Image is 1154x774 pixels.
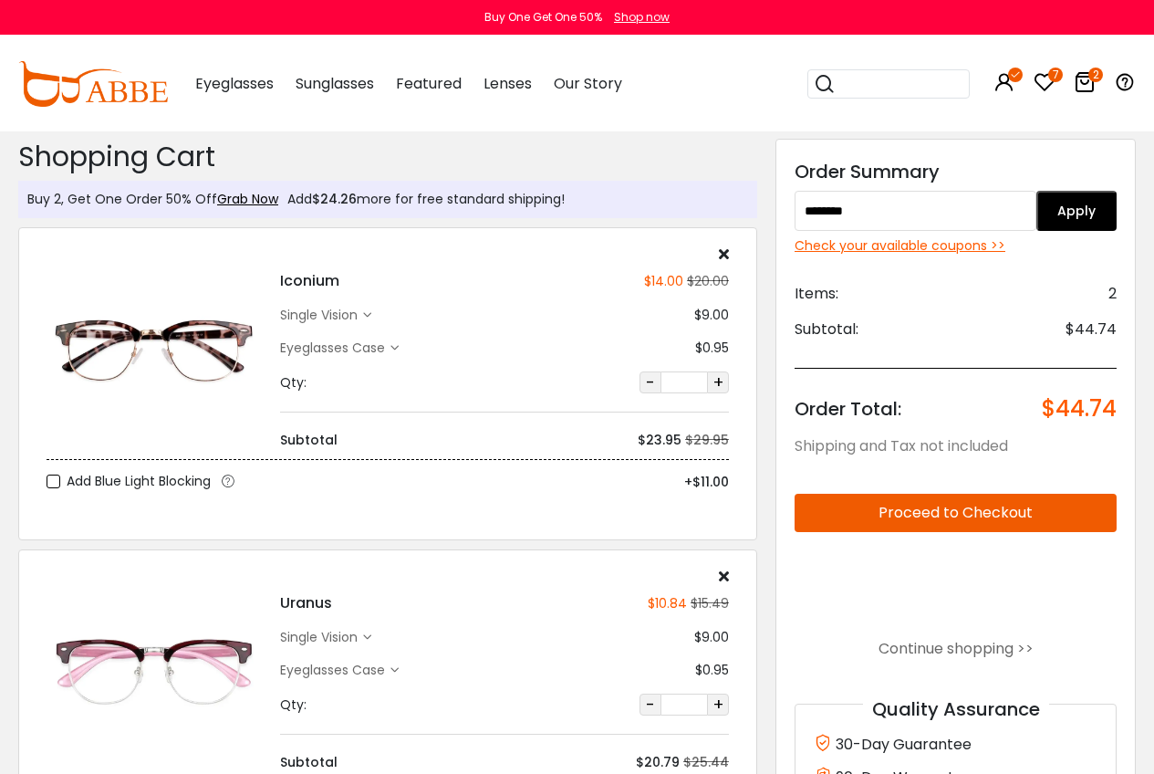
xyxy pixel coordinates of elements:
[878,638,1034,659] a: Continue shopping >>
[483,73,532,94] span: Lenses
[280,592,332,614] h4: Uranus
[648,594,687,613] div: $10.84
[707,694,729,716] button: +
[685,431,729,450] div: $29.95
[1076,638,1140,706] iframe: Chat
[1074,75,1096,96] a: 2
[707,371,729,393] button: +
[684,473,729,491] span: +$11.00
[1036,191,1117,231] button: Apply
[280,628,363,647] div: single vision
[1042,396,1117,422] span: $44.74
[47,617,262,725] img: Uranus
[1034,75,1055,96] a: 7
[683,272,729,291] div: $20.00
[47,295,262,403] img: Iconium
[280,661,390,680] div: Eyeglasses Case
[280,270,339,292] h4: Iconium
[1088,68,1103,82] i: 2
[795,236,1117,256] div: Check your available coupons >>
[18,61,168,107] img: abbeglasses.com
[695,661,729,680] div: $0.95
[1066,319,1117,340] span: $44.74
[795,494,1117,532] button: Proceed to Checkout
[27,190,278,209] div: Buy 2, Get One Order 50% Off
[1108,283,1117,305] span: 2
[639,694,661,716] button: -
[614,9,670,26] div: Shop now
[639,371,661,393] button: -
[278,190,565,209] div: Add more for free standard shipping!
[795,319,858,340] span: Subtotal:
[644,272,683,291] div: $14.00
[795,283,838,305] span: Items:
[280,696,307,715] div: Qty:
[636,753,680,772] div: $20.79
[18,141,757,173] h2: Shopping Cart
[280,339,390,358] div: Eyeglasses Case
[554,73,622,94] span: Our Story
[683,753,729,772] div: $25.44
[687,594,729,613] div: $15.49
[694,628,729,647] div: $9.00
[280,306,363,325] div: single vision
[795,396,901,422] span: Order Total:
[280,753,338,772] div: Subtotal
[280,373,307,392] div: Qty:
[1048,68,1063,82] i: 7
[605,9,670,25] a: Shop now
[795,547,1117,622] iframe: PayPal
[694,306,729,325] div: $9.00
[280,431,338,450] div: Subtotal
[814,732,1097,756] div: 30-Day Guarantee
[296,73,374,94] span: Sunglasses
[217,190,278,208] a: Grab Now
[67,470,211,493] span: Add Blue Light Blocking
[638,431,681,450] div: $23.95
[695,339,729,358] div: $0.95
[484,9,602,26] div: Buy One Get One 50%
[795,158,1117,185] div: Order Summary
[795,435,1117,457] div: Shipping and Tax not included
[396,73,462,94] span: Featured
[312,190,357,208] span: $24.26
[195,73,274,94] span: Eyeglasses
[863,696,1049,722] span: Quality Assurance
